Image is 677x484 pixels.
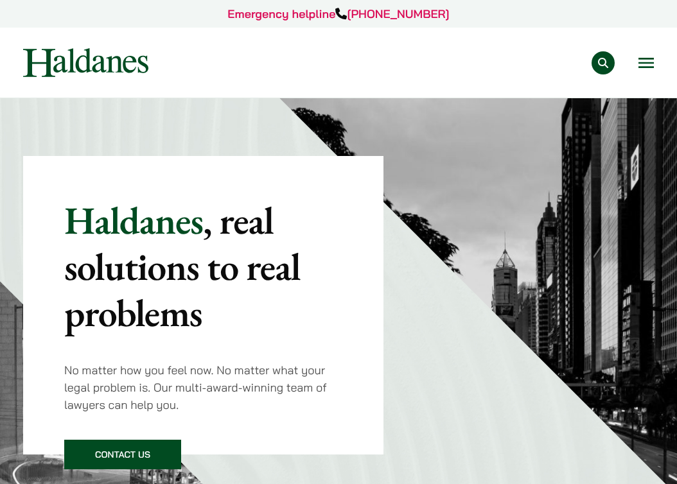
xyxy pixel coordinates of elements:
[64,440,181,469] a: Contact Us
[64,361,342,413] p: No matter how you feel now. No matter what your legal problem is. Our multi-award-winning team of...
[64,197,342,336] p: Haldanes
[592,51,615,74] button: Search
[227,6,449,21] a: Emergency helpline[PHONE_NUMBER]
[23,48,148,77] img: Logo of Haldanes
[638,58,654,68] button: Open menu
[64,195,300,338] mark: , real solutions to real problems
